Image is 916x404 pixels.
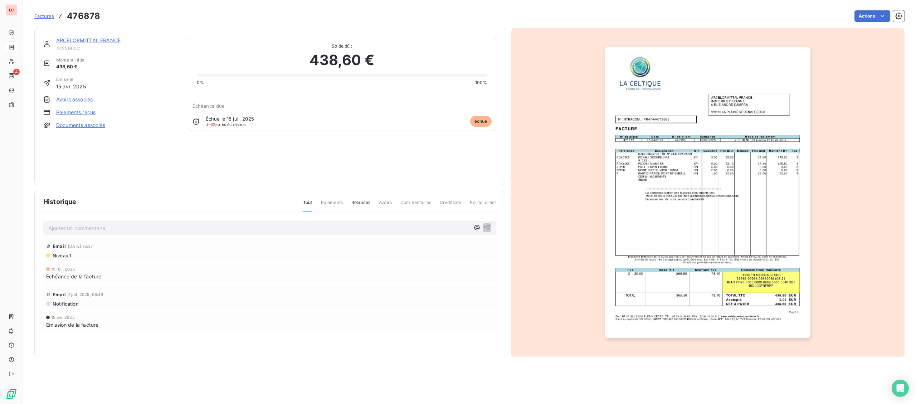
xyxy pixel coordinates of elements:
[351,199,370,211] span: Relances
[13,69,20,75] span: 4
[34,13,54,20] a: Factures
[52,253,71,258] span: Niveau 1
[206,116,254,122] span: Échue le 15 juil. 2025
[56,57,86,63] span: Montant initial
[52,301,79,307] span: Notification
[6,388,17,400] img: Logo LeanPay
[470,116,492,127] span: échue
[206,122,246,127] span: après échéance
[56,63,86,70] span: 438,60 €
[34,13,54,19] span: Factures
[321,199,343,211] span: Paiements
[46,273,101,280] span: Échéance de la facture
[470,199,496,211] span: Portail client
[605,47,810,338] img: invoice_thumbnail
[51,267,75,271] span: 15 juil. 2025
[53,243,66,249] span: Email
[68,292,103,297] span: 7 juil. 2025, 08:49
[379,199,392,211] span: Avoirs
[56,122,105,129] a: Documents associés
[892,380,909,397] div: Open Intercom Messenger
[56,109,96,116] a: Paiements reçus
[56,96,93,103] a: Avoirs associés
[197,43,487,49] span: Solde dû :
[53,292,66,297] span: Email
[440,199,462,211] span: Creditsafe
[303,199,312,212] span: Tout
[193,103,225,109] span: Échéance due
[56,83,86,90] span: 15 avr. 2025
[310,49,374,71] span: 438,60 €
[67,10,100,23] h3: 476878
[68,244,93,248] span: [DATE] 16:37
[46,321,98,328] span: Émission de la facture
[56,37,121,43] a: ARCELORMITTAL FRANCE
[854,10,890,22] button: Actions
[400,199,431,211] span: Commentaires
[43,197,77,206] span: Historique
[197,79,204,86] span: 0%
[51,315,75,320] span: 15 avr. 2025
[56,45,179,51] span: 4425900C
[56,76,86,83] span: Émise le
[475,79,487,86] span: 100%
[206,122,216,127] span: J+62
[6,4,17,16] div: LC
